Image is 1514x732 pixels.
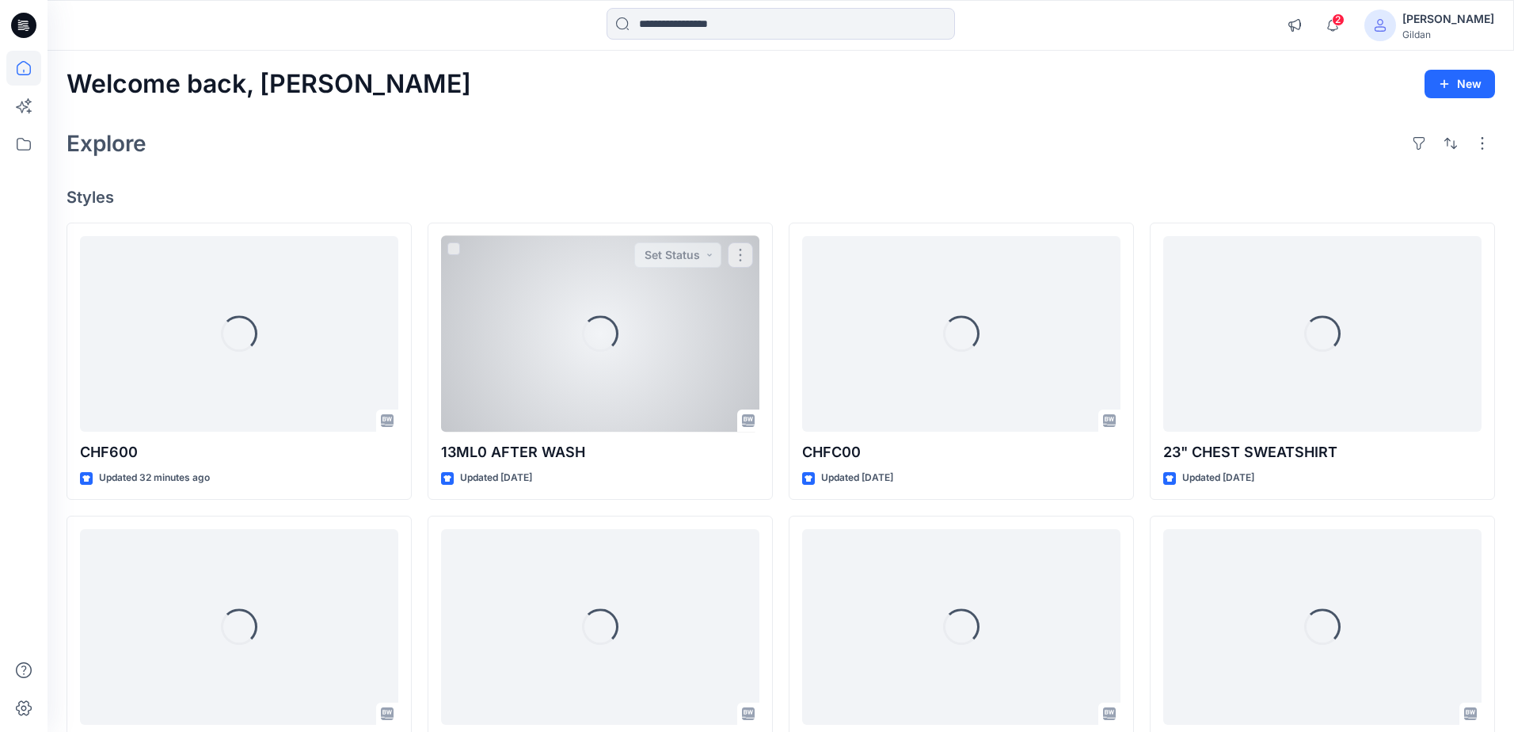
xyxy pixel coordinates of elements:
h2: Explore [67,131,146,156]
p: 13ML0 AFTER WASH [441,441,759,463]
span: 2 [1332,13,1345,26]
div: Gildan [1402,29,1494,40]
p: CHF600 [80,441,398,463]
p: 23" CHEST SWEATSHIRT [1163,441,1482,463]
p: Updated 32 minutes ago [99,470,210,486]
h4: Styles [67,188,1495,207]
button: New [1425,70,1495,98]
h2: Welcome back, [PERSON_NAME] [67,70,471,99]
svg: avatar [1374,19,1387,32]
p: Updated [DATE] [821,470,893,486]
div: [PERSON_NAME] [1402,10,1494,29]
p: CHFC00 [802,441,1120,463]
p: Updated [DATE] [1182,470,1254,486]
p: Updated [DATE] [460,470,532,486]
